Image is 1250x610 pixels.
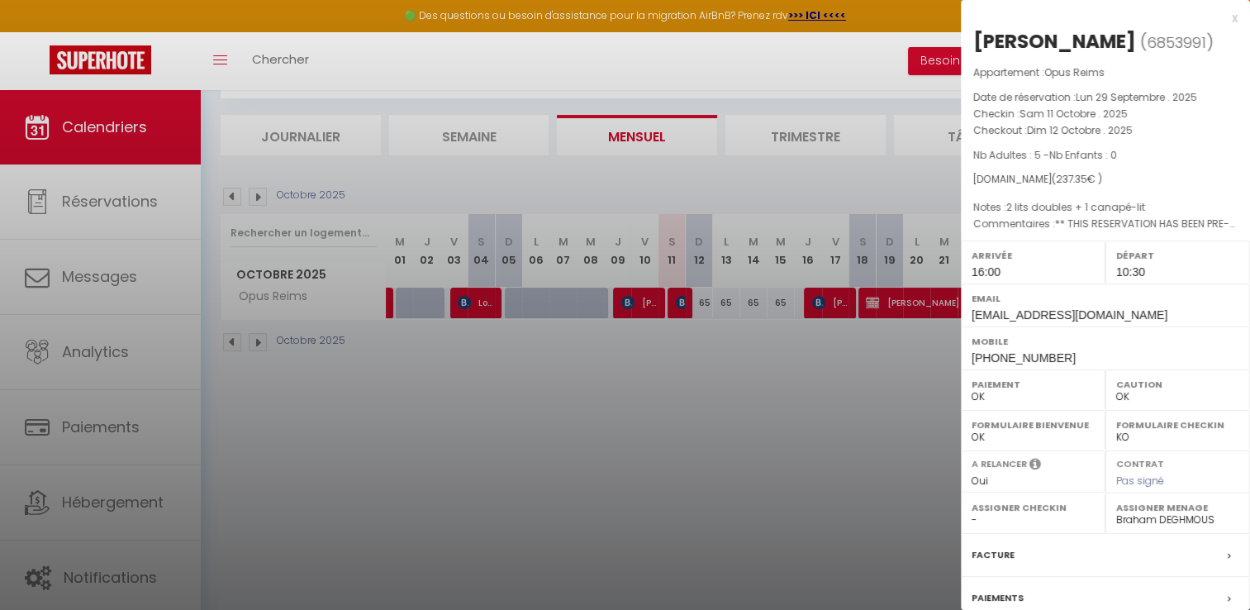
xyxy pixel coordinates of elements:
[961,8,1238,28] div: x
[972,546,1015,564] label: Facture
[1116,457,1164,468] label: Contrat
[973,28,1136,55] div: [PERSON_NAME]
[973,148,1117,162] span: Nb Adultes : 5 -
[1029,457,1041,475] i: Sélectionner OUI si vous souhaiter envoyer les séquences de messages post-checkout
[973,216,1238,232] p: Commentaires :
[973,199,1238,216] p: Notes :
[973,106,1238,122] p: Checkin :
[973,64,1238,81] p: Appartement :
[1116,376,1239,393] label: Caution
[1116,474,1164,488] span: Pas signé
[972,247,1095,264] label: Arrivée
[1052,172,1102,186] span: ( € )
[1027,123,1133,137] span: Dim 12 Octobre . 2025
[973,172,1238,188] div: [DOMAIN_NAME]
[972,333,1239,350] label: Mobile
[972,499,1095,516] label: Assigner Checkin
[972,290,1239,307] label: Email
[1116,417,1239,433] label: Formulaire Checkin
[1116,265,1145,279] span: 10:30
[1140,31,1214,54] span: ( )
[1049,148,1117,162] span: Nb Enfants : 0
[1044,65,1105,79] span: Opus Reims
[972,376,1095,393] label: Paiement
[972,351,1076,365] span: [PHONE_NUMBER]
[973,122,1238,139] p: Checkout :
[1116,499,1239,516] label: Assigner Menage
[1147,32,1206,53] span: 6853991
[972,308,1167,322] span: [EMAIL_ADDRESS][DOMAIN_NAME]
[972,457,1027,471] label: A relancer
[972,417,1095,433] label: Formulaire Bienvenue
[1056,172,1087,186] span: 237.35
[1116,247,1239,264] label: Départ
[1019,107,1128,121] span: Sam 11 Octobre . 2025
[972,589,1024,607] label: Paiements
[1076,90,1197,104] span: Lun 29 Septembre . 2025
[973,89,1238,106] p: Date de réservation :
[972,265,1000,279] span: 16:00
[1006,200,1145,214] span: 2 lits doubles + 1 canapé-lit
